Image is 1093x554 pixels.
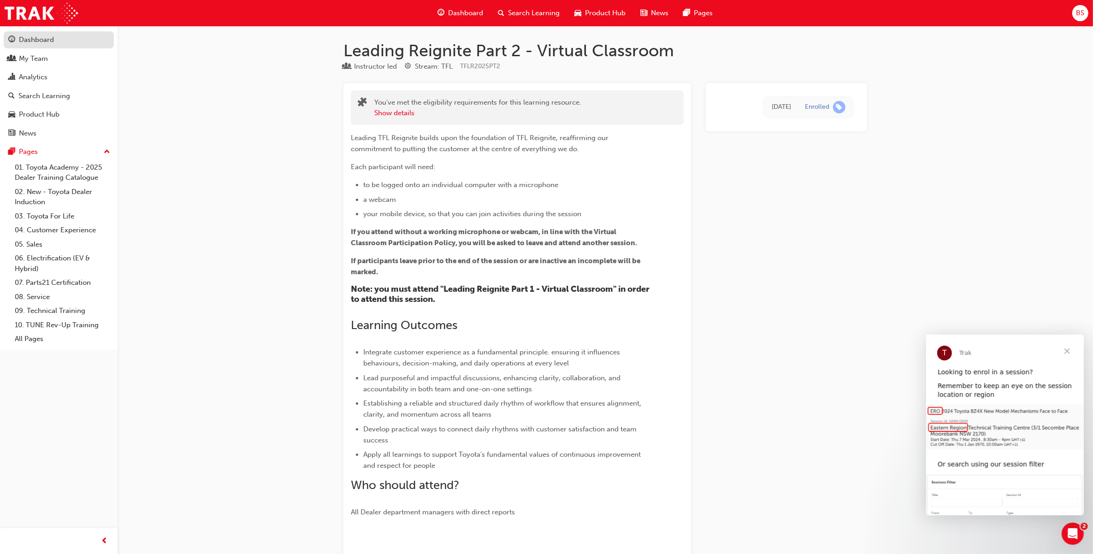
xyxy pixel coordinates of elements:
[694,8,713,18] span: Pages
[4,69,114,86] a: Analytics
[498,7,504,19] span: search-icon
[363,450,643,470] span: Apply all learnings to support Toyota's fundamental values of continuous improvement and respect ...
[351,134,610,153] span: Leading TFL Reignite builds upon the foundation of TFL Reignite, reaffirming our commitment to pu...
[104,146,110,158] span: up-icon
[18,91,70,101] div: Search Learning
[1076,8,1084,18] span: BS
[351,478,459,492] span: Who should attend?
[374,108,414,118] button: Show details
[363,181,558,189] span: to be logged onto an individual computer with a microphone
[351,257,642,276] span: If participants leave prior to the end of the session or are inactive an incomplete will be marked.
[448,8,483,18] span: Dashboard
[567,4,633,23] a: car-iconProduct Hub
[676,4,720,23] a: pages-iconPages
[19,128,36,139] div: News
[437,7,444,19] span: guage-icon
[772,102,791,112] div: Thu Jul 17 2025 10:49:10 GMT+1000 (Australian Eastern Standard Time)
[363,348,622,367] span: Integrate customer experience as a fundamental principle. ensuring it influences behaviours, deci...
[8,73,15,82] span: chart-icon
[343,41,867,61] h1: Leading Reignite Part 2 - Virtual Classroom
[1081,523,1088,530] span: 2
[11,223,114,237] a: 04. Customer Experience
[805,103,829,112] div: Enrolled
[8,130,15,138] span: news-icon
[351,318,457,332] span: Learning Outcomes
[683,7,690,19] span: pages-icon
[363,425,638,444] span: Develop practical ways to connect daily rhythms with customer satisfaction and team success
[926,335,1084,515] iframe: Intercom live chat message
[11,332,114,346] a: All Pages
[8,36,15,44] span: guage-icon
[4,143,114,160] button: Pages
[4,50,114,67] a: My Team
[363,399,643,418] span: Establishing a reliable and structured daily rhythm of workflow that ensures alignment, clarity, ...
[19,35,54,45] div: Dashboard
[19,72,47,83] div: Analytics
[415,61,453,72] div: Stream: TFL
[490,4,567,23] a: search-iconSearch Learning
[11,209,114,224] a: 03. Toyota For Life
[4,88,114,105] a: Search Learning
[19,109,59,120] div: Product Hub
[585,8,626,18] span: Product Hub
[574,7,581,19] span: car-icon
[8,148,15,156] span: pages-icon
[343,63,350,71] span: learningResourceType_INSTRUCTOR_LED-icon
[11,304,114,318] a: 09. Technical Training
[11,276,114,290] a: 07. Parts21 Certification
[651,8,668,18] span: News
[633,4,676,23] a: news-iconNews
[4,31,114,48] a: Dashboard
[11,185,114,209] a: 02. New - Toyota Dealer Induction
[11,290,114,304] a: 08. Service
[4,106,114,123] a: Product Hub
[833,101,845,113] span: learningRecordVerb_ENROLL-icon
[354,61,397,72] div: Instructor led
[19,147,38,157] div: Pages
[363,374,622,393] span: Lead purposeful and impactful discussions, enhancing clarity, collaboration, and accountability i...
[8,111,15,119] span: car-icon
[351,228,637,247] span: If you attend without a working microphone or webcam, in line with the Virtual Classroom Particip...
[430,4,490,23] a: guage-iconDashboard
[363,210,581,218] span: your mobile device, so that you can join activities during the session
[374,97,581,118] div: You've met the eligibility requirements for this learning resource.
[460,62,500,70] span: Learning resource code
[5,3,78,24] img: Trak
[8,55,15,63] span: people-icon
[11,251,114,276] a: 06. Electrification (EV & Hybrid)
[4,125,114,142] a: News
[404,61,453,72] div: Stream
[19,53,48,64] div: My Team
[8,92,15,100] span: search-icon
[358,98,367,109] span: puzzle-icon
[11,160,114,185] a: 01. Toyota Academy - 2025 Dealer Training Catalogue
[101,536,108,547] span: prev-icon
[351,508,515,516] span: All Dealer department managers with direct reports
[404,63,411,71] span: target-icon
[1062,523,1084,545] iframe: Intercom live chat
[363,195,396,204] span: a webcam
[351,163,435,171] span: Each participant will need:
[11,237,114,252] a: 05. Sales
[343,61,397,72] div: Type
[11,318,114,332] a: 10. TUNE Rev-Up Training
[1072,5,1088,21] button: BS
[508,8,560,18] span: Search Learning
[4,29,114,143] button: DashboardMy TeamAnalyticsSearch LearningProduct HubNews
[640,7,647,19] span: news-icon
[351,284,651,304] span: Note: you must attend "Leading Reignite Part 1 - Virtual Classroom" in order to attend this session.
